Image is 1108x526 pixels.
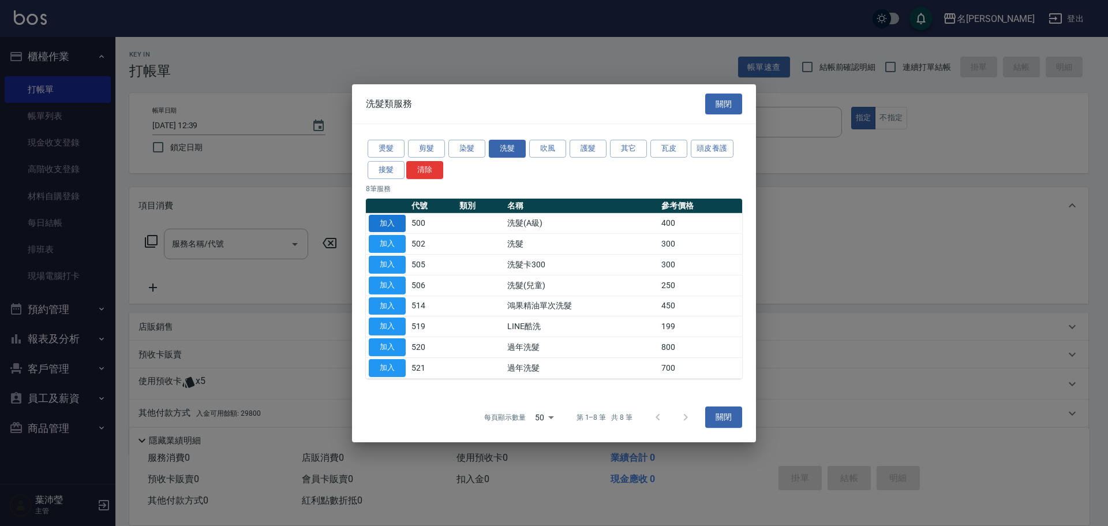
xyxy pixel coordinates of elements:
[658,316,742,337] td: 199
[577,412,632,423] p: 第 1–8 筆 共 8 筆
[504,357,658,378] td: 過年洗髮
[650,140,687,158] button: 瓦皮
[504,198,658,213] th: 名稱
[504,296,658,316] td: 鴻果精油單次洗髮
[369,359,406,377] button: 加入
[658,254,742,275] td: 300
[369,277,406,294] button: 加入
[489,140,526,158] button: 洗髮
[504,254,658,275] td: 洗髮卡300
[658,234,742,255] td: 300
[369,318,406,335] button: 加入
[408,140,445,158] button: 剪髮
[610,140,647,158] button: 其它
[369,256,406,274] button: 加入
[366,183,742,193] p: 8 筆服務
[705,93,742,114] button: 關閉
[504,234,658,255] td: 洗髮
[369,235,406,253] button: 加入
[529,140,566,158] button: 吹風
[409,357,456,378] td: 521
[369,297,406,315] button: 加入
[409,254,456,275] td: 505
[530,401,558,432] div: 50
[658,296,742,316] td: 450
[658,213,742,234] td: 400
[658,275,742,296] td: 250
[368,161,405,179] button: 接髮
[570,140,607,158] button: 護髮
[658,357,742,378] td: 700
[406,161,443,179] button: 清除
[366,98,412,110] span: 洗髮類服務
[504,316,658,337] td: LINE酷洗
[409,234,456,255] td: 502
[448,140,485,158] button: 染髮
[504,213,658,234] td: 洗髮(A級)
[658,198,742,213] th: 參考價格
[409,337,456,357] td: 520
[504,275,658,296] td: 洗髮(兒童)
[456,198,504,213] th: 類別
[705,406,742,428] button: 關閉
[369,338,406,356] button: 加入
[368,140,405,158] button: 燙髮
[409,213,456,234] td: 500
[658,337,742,357] td: 800
[369,214,406,232] button: 加入
[409,198,456,213] th: 代號
[409,316,456,337] td: 519
[409,296,456,316] td: 514
[484,412,526,423] p: 每頁顯示數量
[504,337,658,357] td: 過年洗髮
[691,140,733,158] button: 頭皮養護
[409,275,456,296] td: 506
